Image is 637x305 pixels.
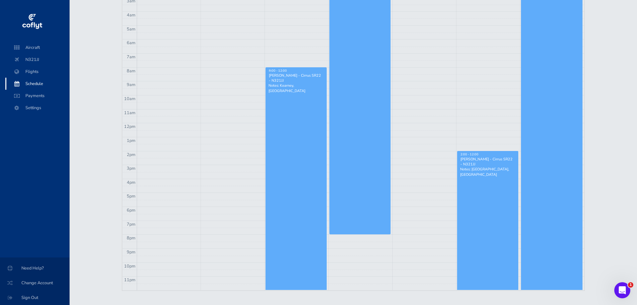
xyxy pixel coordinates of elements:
span: 8pm [127,235,135,241]
span: Aircraft [12,42,63,54]
span: Schedule [12,78,63,90]
span: 9pm [127,249,135,255]
span: 1pm [127,138,135,144]
span: 11am [124,110,135,116]
span: Change Account [8,277,62,289]
span: 10am [124,96,135,102]
span: N321JJ [12,54,63,66]
span: 2pm [127,152,135,158]
span: 9am [127,82,135,88]
span: 7pm [127,221,135,227]
iframe: Intercom live chat [614,282,630,298]
div: [PERSON_NAME] - Cirrus SR22 - N321JJ [269,73,324,83]
span: 6am [127,40,135,46]
div: [PERSON_NAME] - Cirrus SR22 - N321JJ [460,157,515,167]
span: 4am [127,12,135,18]
span: 1 [628,282,633,288]
span: 3pm [127,165,135,171]
span: Payments [12,90,63,102]
span: 10pm [124,263,135,269]
span: Flights [12,66,63,78]
p: Notes: Kearney, [GEOGRAPHIC_DATA] [269,83,324,93]
span: 8am [127,68,135,74]
span: 5am [127,26,135,32]
span: 4pm [127,179,135,185]
span: 11pm [124,277,135,283]
span: 5pm [127,193,135,199]
span: Sign Out [8,292,62,304]
span: 2:00 - 12:00 [460,152,479,156]
p: Notes: [GEOGRAPHIC_DATA], [GEOGRAPHIC_DATA] [460,167,515,177]
span: 7am [127,54,135,60]
span: Settings [12,102,63,114]
img: coflyt logo [21,12,43,32]
span: 12pm [124,124,135,130]
span: Need Help? [8,262,62,274]
span: 8:00 - 12:00 [269,69,287,73]
span: 6pm [127,207,135,213]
